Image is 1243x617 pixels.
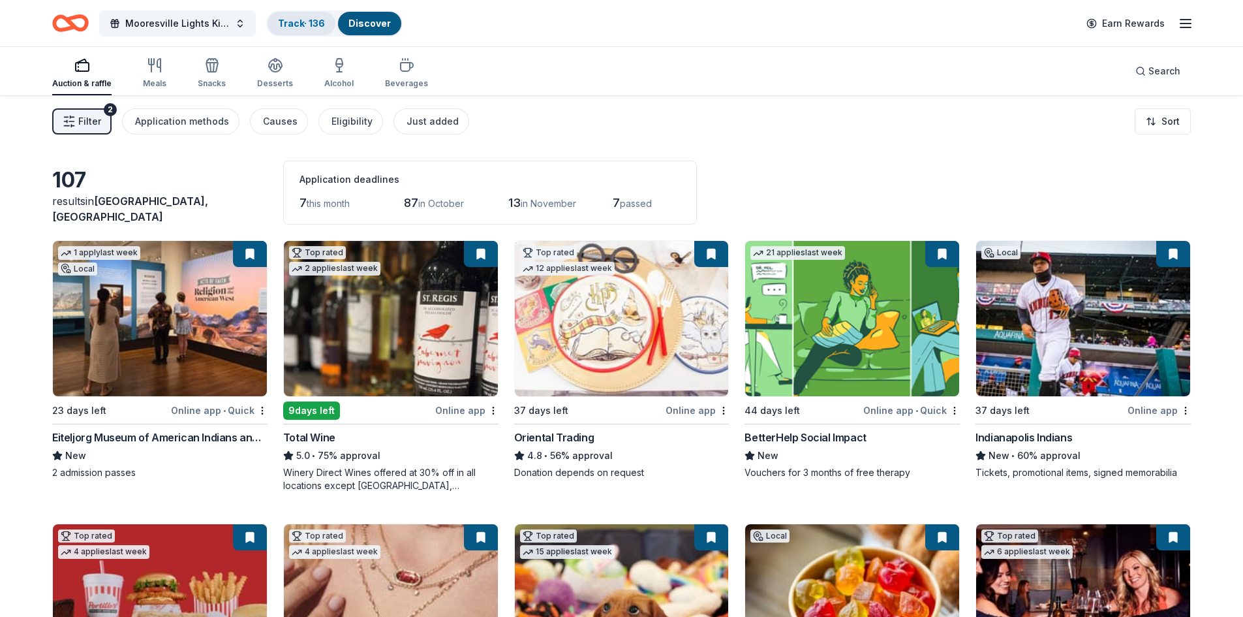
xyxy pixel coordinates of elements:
[520,246,577,259] div: Top rated
[52,78,112,89] div: Auction & raffle
[135,114,229,129] div: Application methods
[263,114,298,129] div: Causes
[520,545,615,559] div: 15 applies last week
[666,402,729,419] div: Online app
[198,52,226,95] button: Snacks
[299,172,681,187] div: Application deadlines
[613,196,620,210] span: 7
[915,405,918,416] span: •
[299,196,307,210] span: 7
[52,52,112,95] button: Auction & raffle
[283,430,335,445] div: Total Wine
[104,103,117,116] div: 2
[393,108,469,134] button: Just added
[283,402,340,420] div: 9 days left
[520,530,577,543] div: Top rated
[975,403,1030,419] div: 37 days left
[296,448,310,464] span: 5.0
[52,8,89,39] a: Home
[544,451,547,461] span: •
[52,240,268,479] a: Image for Eiteljorg Museum of American Indians and Western Art1 applylast weekLocal23 days leftOn...
[266,10,403,37] button: Track· 136Discover
[758,448,778,464] span: New
[52,193,268,225] div: results
[520,262,615,276] div: 12 applies last week
[975,448,1191,464] div: 60% approval
[52,466,268,479] div: 2 admission passes
[1125,58,1191,84] button: Search
[514,448,729,464] div: 56% approval
[744,466,960,479] div: Vouchers for 3 months of free therapy
[283,448,499,464] div: 75% approval
[52,195,208,223] span: in
[515,241,729,396] img: Image for Oriental Trading
[514,403,568,419] div: 37 days left
[976,241,1190,396] img: Image for Indianapolis Indians
[307,198,350,209] span: this month
[58,262,97,276] div: Local
[514,430,594,445] div: Oriental Trading
[385,78,428,89] div: Beverages
[143,78,166,89] div: Meals
[975,430,1072,445] div: Indianapolis Indians
[981,530,1038,543] div: Top rated
[312,451,315,461] span: •
[283,240,499,492] a: Image for Total WineTop rated2 applieslast week9days leftOnline appTotal Wine5.0•75% approvalWine...
[514,466,729,479] div: Donation depends on request
[58,246,140,260] div: 1 apply last week
[975,240,1191,479] a: Image for Indianapolis IndiansLocal37 days leftOnline appIndianapolis IndiansNew•60% approvalTick...
[514,240,729,479] a: Image for Oriental TradingTop rated12 applieslast week37 days leftOnline appOriental Trading4.8•5...
[284,241,498,396] img: Image for Total Wine
[318,108,383,134] button: Eligibility
[250,108,308,134] button: Causes
[257,78,293,89] div: Desserts
[348,18,391,29] a: Discover
[404,196,418,210] span: 87
[125,16,230,31] span: Mooresville Lights Kickoff Fundraiser
[744,240,960,479] a: Image for BetterHelp Social Impact21 applieslast week44 days leftOnline app•QuickBetterHelp Socia...
[65,448,86,464] span: New
[418,198,464,209] span: in October
[508,196,521,210] span: 13
[53,241,267,396] img: Image for Eiteljorg Museum of American Indians and Western Art
[52,195,208,223] span: [GEOGRAPHIC_DATA], [GEOGRAPHIC_DATA]
[278,18,325,29] a: Track· 136
[223,405,226,416] span: •
[1148,63,1180,79] span: Search
[975,466,1191,479] div: Tickets, promotional items, signed memorabilia
[52,430,268,445] div: Eiteljorg Museum of American Indians and Western Art
[52,403,106,419] div: 23 days left
[1161,114,1180,129] span: Sort
[331,114,373,129] div: Eligibility
[143,52,166,95] button: Meals
[78,114,101,129] span: Filter
[122,108,239,134] button: Application methods
[989,448,1009,464] span: New
[324,78,354,89] div: Alcohol
[52,167,268,193] div: 107
[744,403,800,419] div: 44 days left
[981,246,1020,259] div: Local
[198,78,226,89] div: Snacks
[283,466,499,492] div: Winery Direct Wines offered at 30% off in all locations except [GEOGRAPHIC_DATA], [GEOGRAPHIC_DAT...
[521,198,576,209] span: in November
[99,10,256,37] button: Mooresville Lights Kickoff Fundraiser
[289,262,380,276] div: 2 applies last week
[1079,12,1173,35] a: Earn Rewards
[58,545,149,559] div: 4 applies last week
[435,402,499,419] div: Online app
[620,198,652,209] span: passed
[863,402,960,419] div: Online app Quick
[750,530,790,543] div: Local
[289,246,346,259] div: Top rated
[324,52,354,95] button: Alcohol
[744,430,866,445] div: BetterHelp Social Impact
[385,52,428,95] button: Beverages
[171,402,268,419] div: Online app Quick
[527,448,542,464] span: 4.8
[52,108,112,134] button: Filter2
[1012,451,1015,461] span: •
[289,530,346,543] div: Top rated
[1135,108,1191,134] button: Sort
[289,545,380,559] div: 4 applies last week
